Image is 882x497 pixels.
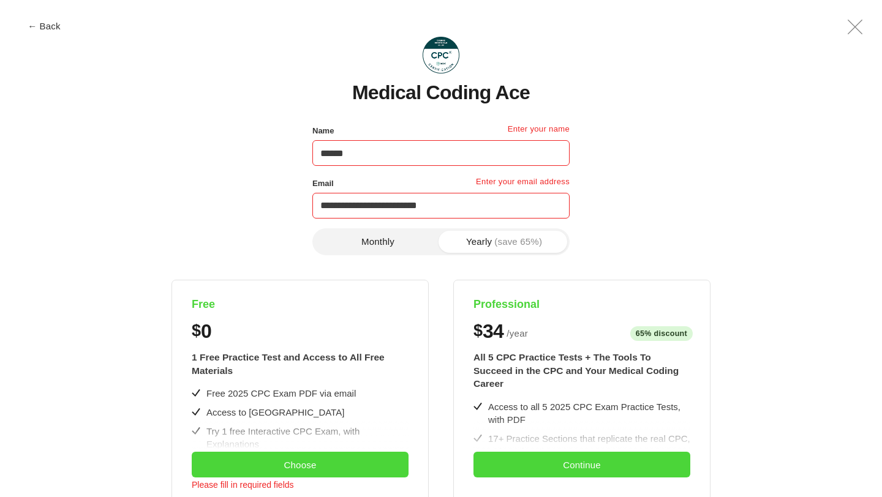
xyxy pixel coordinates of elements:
[206,406,344,419] div: Access to [GEOGRAPHIC_DATA]
[206,387,356,400] div: Free 2025 CPC Exam PDF via email
[441,231,567,253] button: Yearly(save 65%)
[201,321,211,341] span: 0
[312,140,570,166] input: Name
[192,351,409,377] div: 1 Free Practice Test and Access to All Free Materials
[312,193,570,219] input: Email
[312,176,334,192] label: Email
[192,321,201,340] span: $
[630,326,693,342] span: 65% discount
[483,321,503,341] span: 34
[312,123,334,139] label: Name
[473,351,690,390] div: All 5 CPC Practice Tests + The Tools To Succeed in the CPC and Your Medical Coding Career
[488,400,690,426] div: Access to all 5 2025 CPC Exam Practice Tests, with PDF
[507,326,528,341] span: / year
[20,21,69,31] button: ← Back
[473,297,690,312] h4: Professional
[28,21,37,31] span: ←
[473,321,483,340] span: $
[423,37,459,73] img: Medical Coding Ace
[473,452,690,477] button: Continue
[494,237,542,246] span: (save 65%)
[508,123,570,140] p: Enter your name
[192,452,409,477] button: Choose
[315,231,441,253] button: Monthly
[192,297,409,312] h4: Free
[476,176,570,193] p: Enter your email address
[352,82,530,103] h1: Medical Coding Ace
